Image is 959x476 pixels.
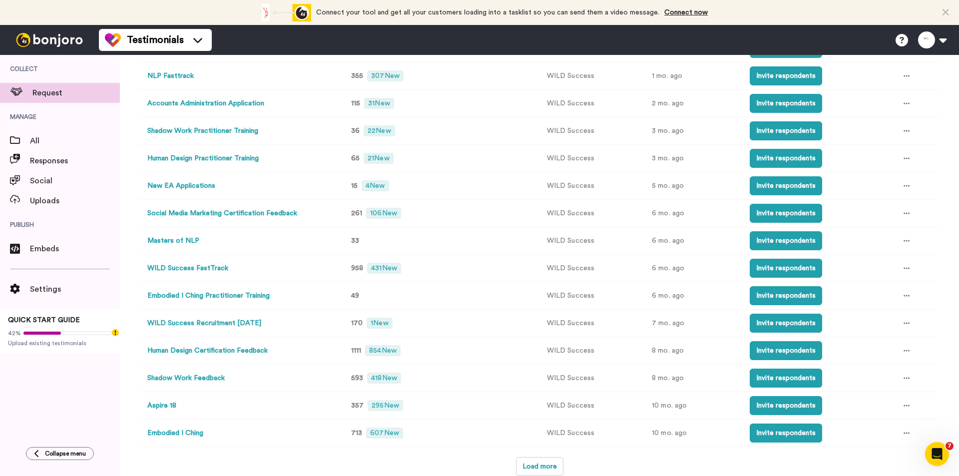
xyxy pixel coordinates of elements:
button: Embodied I Ching [147,428,203,439]
button: Invite respondents [750,424,822,443]
td: 3 mo. ago [644,117,742,145]
td: 10 mo. ago [644,392,742,420]
button: Load more [516,457,563,476]
span: QUICK START GUIDE [8,317,80,324]
span: Social [30,175,120,187]
span: 713 [351,430,362,437]
span: Uploads [30,195,120,207]
span: 307 New [367,70,404,81]
button: NLP Fasttrack [147,71,194,81]
button: Invite respondents [750,176,822,195]
span: 593 [351,375,363,382]
button: Invite respondents [750,396,822,415]
img: tm-color.svg [105,32,121,48]
button: Social Media Marketing Certification Feedback [147,208,297,219]
img: bj-logo-header-white.svg [12,33,87,47]
td: WILD Success [539,90,644,117]
button: Invite respondents [750,149,822,168]
span: 607 New [366,428,403,439]
button: Aspire 18 [147,401,176,411]
span: 33 [351,237,359,244]
span: Testimonials [127,33,184,47]
button: Invite respondents [750,204,822,223]
button: Accounts Administration Application [147,98,264,109]
span: 31 New [364,98,394,109]
span: Settings [30,283,120,295]
span: Responses [30,155,120,167]
span: 106 New [366,208,401,219]
button: Invite respondents [750,121,822,140]
button: Invite respondents [750,314,822,333]
button: Human Design Practitioner Training [147,153,259,164]
div: animation [256,4,311,21]
span: 1111 [351,347,361,354]
button: Invite respondents [750,231,822,250]
span: Collapse menu [45,450,86,458]
button: Shadow Work Feedback [147,373,225,384]
button: Embodied I Ching Practitioner Training [147,291,270,301]
td: WILD Success [539,200,644,227]
span: 357 [351,402,364,409]
td: WILD Success [539,227,644,255]
td: WILD Success [539,310,644,337]
td: 7 mo. ago [644,310,742,337]
td: 10 mo. ago [644,420,742,447]
td: WILD Success [539,255,644,282]
button: WILD Success FastTrack [147,263,228,274]
button: New EA Applications [147,181,215,191]
td: WILD Success [539,337,644,365]
span: Request [32,87,120,99]
td: WILD Success [539,117,644,145]
span: 65 [351,155,360,162]
span: 36 [351,127,360,134]
span: 7 [946,442,954,450]
button: Invite respondents [750,369,822,388]
button: Masters of NLP [147,236,199,246]
span: 15 [351,182,358,189]
span: 854 New [365,345,401,356]
td: WILD Success [539,62,644,90]
button: Invite respondents [750,286,822,305]
button: Invite respondents [750,94,822,113]
td: 5 mo. ago [644,172,742,200]
td: WILD Success [539,282,644,310]
td: WILD Success [539,420,644,447]
td: 1 mo. ago [644,62,742,90]
span: 355 [351,72,363,79]
td: WILD Success [539,365,644,392]
td: 8 mo. ago [644,337,742,365]
td: 8 mo. ago [644,365,742,392]
td: 6 mo. ago [644,200,742,227]
span: 115 [351,100,360,107]
td: 6 mo. ago [644,227,742,255]
td: 3 mo. ago [644,145,742,172]
button: Collapse menu [26,447,94,460]
td: WILD Success [539,172,644,200]
span: 21 New [364,153,393,164]
span: 958 [351,265,363,272]
td: 6 mo. ago [644,282,742,310]
span: All [30,135,120,147]
span: 170 [351,320,363,327]
span: Upload existing testimonials [8,339,112,347]
a: Connect now [664,9,708,16]
span: 42% [8,329,21,337]
td: 6 mo. ago [644,255,742,282]
td: WILD Success [539,145,644,172]
span: 261 [351,210,362,217]
button: Human Design Certification Feedback [147,346,268,356]
td: WILD Success [539,392,644,420]
button: Invite respondents [750,259,822,278]
div: Tooltip anchor [111,328,120,337]
td: 2 mo. ago [644,90,742,117]
button: Shadow Work Practitioner Training [147,126,258,136]
button: Invite respondents [750,341,822,360]
span: 49 [351,292,359,299]
iframe: Intercom live chat [925,442,949,466]
span: Connect your tool and get all your customers loading into a tasklist so you can send them a video... [316,9,659,16]
span: 431 New [367,263,401,274]
span: Embeds [30,243,120,255]
span: 4 New [362,180,389,191]
button: Invite respondents [750,66,822,85]
button: WILD Success Recruitment [DATE] [147,318,261,329]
